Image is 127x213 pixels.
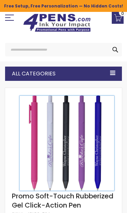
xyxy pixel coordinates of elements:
[5,67,122,81] div: All Categories
[23,14,91,32] img: 4Pens Custom Pens and Promotional Products
[112,12,124,24] a: 0
[121,10,124,17] span: 0
[19,95,115,192] img: 4phpc-764_promo_soft-touch_rubberized_gel_click_pen_6_1.jpg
